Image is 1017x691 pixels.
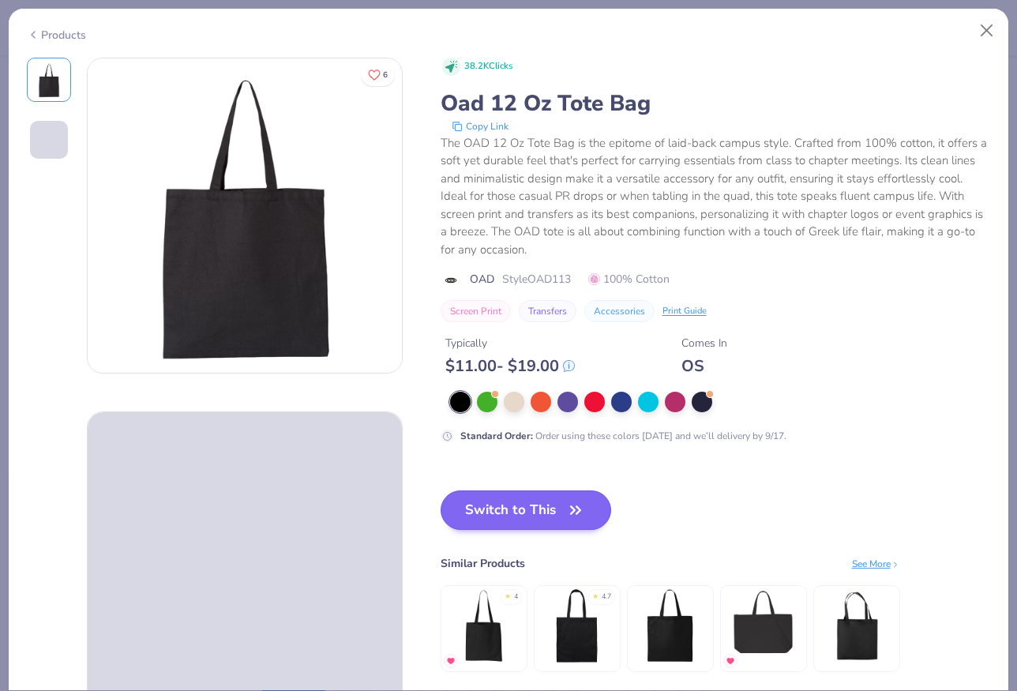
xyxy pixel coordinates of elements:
img: MostFav.gif [446,656,456,666]
img: MostFav.gif [726,656,735,666]
img: brand logo [441,274,462,287]
strong: Standard Order : [460,430,533,442]
img: Liberty Bags Tote with Top Zippered Closure [726,588,801,663]
span: 6 [383,71,388,79]
div: 4.7 [602,591,611,603]
button: Close [972,16,1002,46]
div: Oad 12 Oz Tote Bag [441,88,991,118]
div: Print Guide [662,305,707,318]
div: ★ [505,591,511,598]
button: Accessories [584,300,655,322]
div: OS [681,356,727,376]
button: Like [361,63,395,86]
div: Order using these colors [DATE] and we’ll delivery by 9/17. [460,429,786,443]
span: 100% Cotton [588,271,670,287]
div: See More [852,557,900,571]
span: OAD [470,271,494,287]
div: The OAD 12 Oz Tote Bag is the epitome of laid-back campus style. Crafted from 100% cotton, it off... [441,134,991,259]
div: 4 [514,591,518,603]
img: BAGedge 6 oz. Canvas Promo Tote [539,588,614,663]
button: Switch to This [441,490,612,530]
div: $ 11.00 - $ 19.00 [445,356,575,376]
button: copy to clipboard [447,118,513,134]
button: Screen Print [441,300,511,322]
div: Products [27,27,86,43]
img: Bag Edge Canvas Grocery Tote [632,588,707,663]
span: Style OAD113 [502,271,571,287]
div: Typically [445,335,575,351]
img: Front [88,58,402,373]
img: Econscious Organic Cotton Large Twill Tote [819,588,894,663]
img: Front [30,61,68,99]
div: ★ [592,591,599,598]
button: Transfers [519,300,576,322]
div: Similar Products [441,555,525,572]
div: Comes In [681,335,727,351]
span: 38.2K Clicks [464,60,512,73]
img: Liberty Bags Madison Basic Tote [446,588,521,663]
